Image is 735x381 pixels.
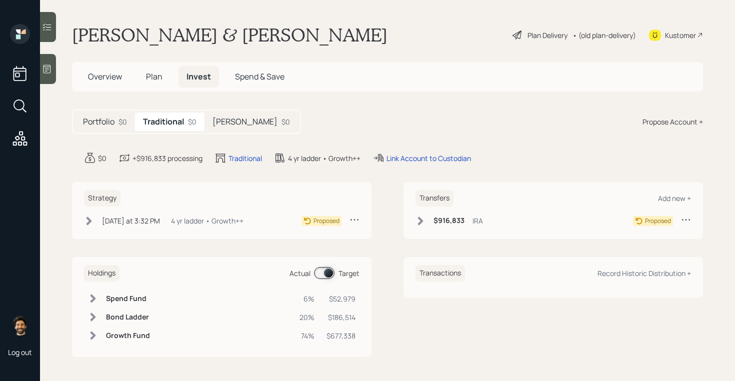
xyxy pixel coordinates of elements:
[143,117,184,126] h5: Traditional
[8,347,32,357] div: Log out
[645,216,671,225] div: Proposed
[102,215,160,226] div: [DATE] at 3:32 PM
[386,153,471,163] div: Link Account to Custodian
[299,330,314,341] div: 74%
[88,71,122,82] span: Overview
[10,315,30,335] img: eric-schwartz-headshot.png
[313,216,339,225] div: Proposed
[281,116,290,127] div: $0
[289,268,310,278] div: Actual
[572,30,636,40] div: • (old plan-delivery)
[658,193,691,203] div: Add new +
[415,265,465,281] h6: Transactions
[597,268,691,278] div: Record Historic Distribution +
[299,312,314,322] div: 20%
[84,190,120,206] h6: Strategy
[83,117,114,126] h5: Portfolio
[326,293,355,304] div: $52,979
[228,153,262,163] div: Traditional
[472,215,483,226] div: IRA
[299,293,314,304] div: 6%
[212,117,277,126] h5: [PERSON_NAME]
[132,153,202,163] div: +$916,833 processing
[235,71,284,82] span: Spend & Save
[338,268,359,278] div: Target
[433,216,464,225] h6: $916,833
[527,30,567,40] div: Plan Delivery
[186,71,211,82] span: Invest
[415,190,453,206] h6: Transfers
[326,330,355,341] div: $677,338
[106,294,150,303] h6: Spend Fund
[72,24,387,46] h1: [PERSON_NAME] & [PERSON_NAME]
[188,116,196,127] div: $0
[642,116,703,127] div: Propose Account +
[146,71,162,82] span: Plan
[106,331,150,340] h6: Growth Fund
[326,312,355,322] div: $186,514
[665,30,696,40] div: Kustomer
[288,153,360,163] div: 4 yr ladder • Growth++
[98,153,106,163] div: $0
[171,215,243,226] div: 4 yr ladder • Growth++
[84,265,119,281] h6: Holdings
[106,313,150,321] h6: Bond Ladder
[118,116,127,127] div: $0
